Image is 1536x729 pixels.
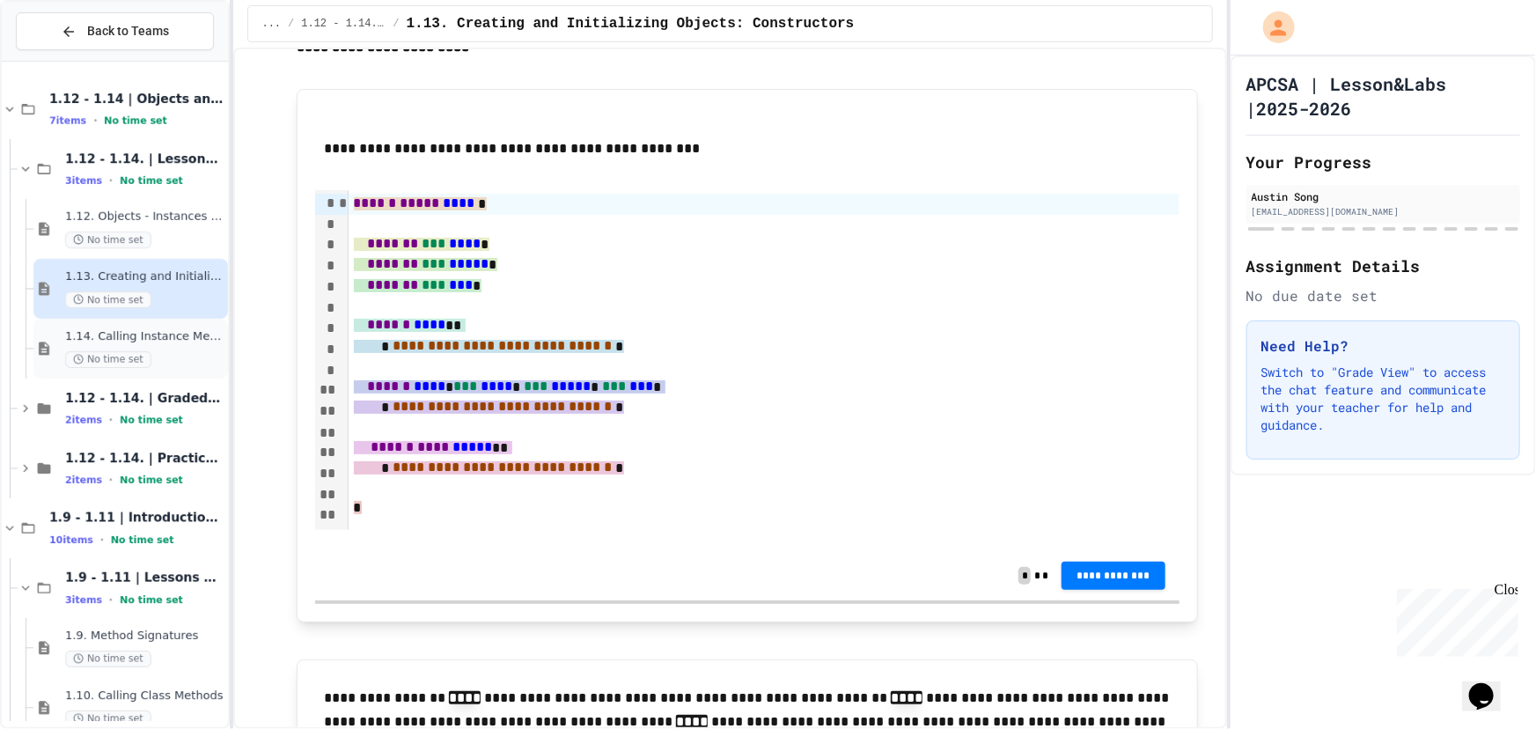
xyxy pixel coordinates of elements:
[1261,364,1505,434] p: Switch to "Grade View" to access the chat feature and communicate with your teacher for help and ...
[49,510,224,526] span: 1.9 - 1.11 | Introduction to Methods
[16,12,214,50] button: Back to Teams
[1252,188,1515,204] div: Austin Song
[120,475,183,486] span: No time set
[65,711,151,727] span: No time set
[87,22,169,40] span: Back to Teams
[1252,205,1515,218] div: [EMAIL_ADDRESS][DOMAIN_NAME]
[262,17,282,31] span: ...
[109,593,113,607] span: •
[1246,254,1520,278] h2: Assignment Details
[120,415,183,426] span: No time set
[65,151,224,166] span: 1.12 - 1.14. | Lessons and Notes
[65,594,102,606] span: 3 items
[120,175,183,187] span: No time set
[1246,71,1520,121] h1: APCSA | Lesson&Labs |2025-2026
[65,210,224,225] span: 1.12. Objects - Instances of Classes
[1245,7,1299,48] div: My Account
[1462,659,1518,711] iframe: chat widget
[109,473,113,487] span: •
[65,351,151,368] span: No time set
[109,413,113,427] span: •
[120,594,183,606] span: No time set
[65,232,151,248] span: No time set
[49,534,93,546] span: 10 items
[65,688,224,703] span: 1.10. Calling Class Methods
[100,533,104,547] span: •
[65,329,224,344] span: 1.14. Calling Instance Methods
[109,173,113,188] span: •
[65,269,224,284] span: 1.13. Creating and Initializing Objects: Constructors
[7,7,121,112] div: Chat with us now!Close
[93,114,97,128] span: •
[65,390,224,406] span: 1.12 - 1.14. | Graded Labs
[111,534,174,546] span: No time set
[65,651,151,667] span: No time set
[65,450,224,466] span: 1.12 - 1.14. | Practice Labs
[1261,335,1505,357] h3: Need Help?
[49,115,86,127] span: 7 items
[407,13,855,34] span: 1.13. Creating and Initializing Objects: Constructors
[288,17,294,31] span: /
[65,629,224,644] span: 1.9. Method Signatures
[1246,285,1520,306] div: No due date set
[393,17,399,31] span: /
[1246,150,1520,174] h2: Your Progress
[65,570,224,585] span: 1.9 - 1.11 | Lessons and Notes
[65,415,102,426] span: 2 items
[65,475,102,486] span: 2 items
[49,91,224,107] span: 1.12 - 1.14 | Objects and Instances of Classes
[1390,582,1518,657] iframe: chat widget
[65,175,102,187] span: 3 items
[104,115,167,127] span: No time set
[301,17,386,31] span: 1.12 - 1.14. | Lessons and Notes
[65,291,151,308] span: No time set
